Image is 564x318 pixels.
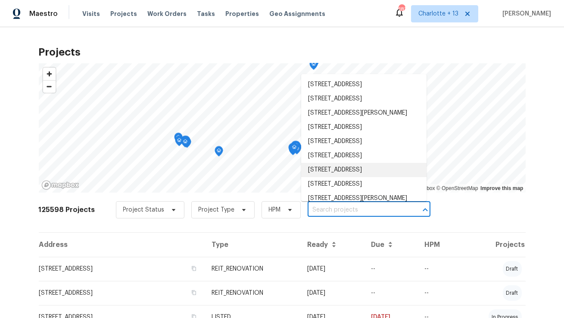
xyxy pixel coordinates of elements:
[291,141,299,154] div: Map marker
[364,281,418,305] td: --
[301,191,427,215] li: [STREET_ADDRESS][PERSON_NAME][PERSON_NAME]
[29,9,58,18] span: Maestro
[182,136,190,149] div: Map marker
[309,59,318,73] div: Map marker
[288,143,297,156] div: Map marker
[205,233,300,257] th: Type
[82,9,100,18] span: Visits
[190,265,198,272] button: Copy Address
[41,180,79,190] a: Mapbox homepage
[418,257,460,281] td: --
[301,149,427,163] li: [STREET_ADDRESS]
[311,57,319,70] div: Map marker
[310,57,319,71] div: Map marker
[174,133,183,146] div: Map marker
[301,78,427,92] li: [STREET_ADDRESS]
[183,137,191,151] div: Map marker
[39,257,205,281] td: [STREET_ADDRESS]
[205,257,300,281] td: REIT_RENOVATION
[290,143,299,156] div: Map marker
[39,233,205,257] th: Address
[418,9,458,18] span: Charlotte + 13
[301,177,427,191] li: [STREET_ADDRESS]
[269,9,325,18] span: Geo Assignments
[175,136,184,149] div: Map marker
[364,233,418,257] th: Due
[199,206,235,214] span: Project Type
[419,204,431,216] button: Close
[308,203,406,217] input: Search projects
[300,281,365,305] td: [DATE]
[301,120,427,134] li: [STREET_ADDRESS]
[123,206,165,214] span: Project Status
[197,11,215,17] span: Tasks
[480,185,523,191] a: Improve this map
[436,185,478,191] a: OpenStreetMap
[460,233,526,257] th: Projects
[205,281,300,305] td: REIT_RENOVATION
[399,5,405,14] div: 183
[181,137,190,150] div: Map marker
[39,48,526,56] h2: Projects
[301,92,427,106] li: [STREET_ADDRESS]
[503,285,522,301] div: draft
[39,281,205,305] td: [STREET_ADDRESS]
[39,206,95,214] h2: 125598 Projects
[43,81,56,93] span: Zoom out
[364,257,418,281] td: --
[269,206,281,214] span: HPM
[300,233,365,257] th: Ready
[292,141,301,154] div: Map marker
[301,134,427,149] li: [STREET_ADDRESS]
[43,80,56,93] button: Zoom out
[181,136,189,149] div: Map marker
[300,257,365,281] td: [DATE]
[418,233,460,257] th: HPM
[190,289,198,296] button: Copy Address
[39,63,526,193] canvas: Map
[43,68,56,80] button: Zoom in
[301,106,427,120] li: [STREET_ADDRESS][PERSON_NAME]
[147,9,187,18] span: Work Orders
[225,9,259,18] span: Properties
[499,9,551,18] span: [PERSON_NAME]
[215,146,223,159] div: Map marker
[418,281,460,305] td: --
[503,261,522,277] div: draft
[301,163,427,177] li: [STREET_ADDRESS]
[110,9,137,18] span: Projects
